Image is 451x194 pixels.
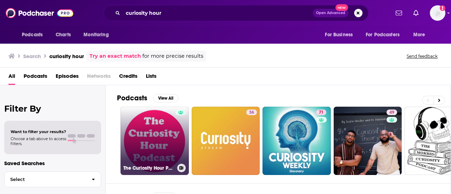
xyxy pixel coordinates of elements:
[404,53,440,59] button: Send feedback
[11,136,66,146] span: Choose a tab above to access filters.
[408,28,434,42] button: open menu
[11,129,66,134] span: Want to filter your results?
[24,70,47,85] a: Podcasts
[249,109,254,116] span: 36
[123,165,174,171] h3: The Curiosity Hour Podcast
[17,28,52,42] button: open menu
[117,94,147,102] h2: Podcasts
[4,171,101,187] button: Select
[313,9,348,17] button: Open AdvancedNew
[413,30,425,40] span: More
[320,28,362,42] button: open menu
[387,109,397,115] a: 49
[84,30,109,40] span: Monitoring
[316,109,326,115] a: 71
[335,4,348,11] span: New
[5,177,86,182] span: Select
[325,30,353,40] span: For Business
[262,107,331,175] a: 71
[192,107,260,175] a: 36
[146,70,156,85] a: Lists
[22,30,43,40] span: Podcasts
[246,109,257,115] a: 36
[316,11,345,15] span: Open Advanced
[366,30,400,40] span: For Podcasters
[4,104,101,114] h2: Filter By
[23,53,41,60] h3: Search
[430,5,445,21] img: User Profile
[440,5,445,11] svg: Add a profile image
[56,30,71,40] span: Charts
[361,28,410,42] button: open menu
[4,160,101,167] p: Saved Searches
[89,52,141,60] a: Try an exact match
[319,109,323,116] span: 71
[430,5,445,21] span: Logged in as dbartlett
[430,5,445,21] button: Show profile menu
[104,5,369,21] div: Search podcasts, credits, & more...
[119,70,137,85] a: Credits
[79,28,118,42] button: open menu
[56,70,79,85] a: Episodes
[121,107,189,175] a: The Curiosity Hour Podcast
[334,107,402,175] a: 49
[117,94,178,102] a: PodcastsView All
[49,53,84,60] h3: curiosity hour
[389,109,394,116] span: 49
[142,52,203,60] span: for more precise results
[6,6,73,20] img: Podchaser - Follow, Share and Rate Podcasts
[87,70,111,85] span: Networks
[410,7,421,19] a: Show notifications dropdown
[123,7,313,19] input: Search podcasts, credits, & more...
[393,7,405,19] a: Show notifications dropdown
[51,28,75,42] a: Charts
[8,70,15,85] a: All
[153,94,178,102] button: View All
